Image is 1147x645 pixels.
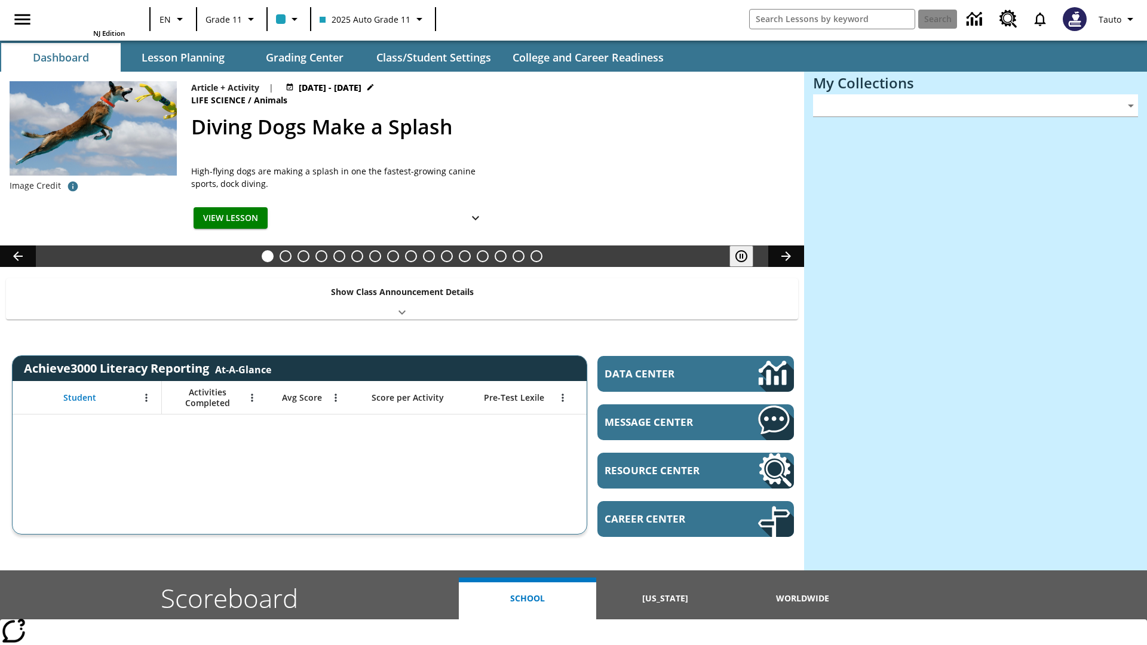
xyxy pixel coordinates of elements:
button: Show Details [464,207,487,229]
span: | [269,81,274,94]
button: Slide 16 The Constitution's Balancing Act [530,250,542,262]
span: Activities Completed [168,387,247,408]
button: Lesson carousel, Next [768,245,804,267]
div: High-flying dogs are making a splash in one the fastest-growing canine sports, dock diving. [191,165,490,190]
a: Data Center [597,356,794,392]
span: [DATE] - [DATE] [299,81,361,94]
span: Message Center [605,415,722,429]
button: Slide 2 Do You Want Fries With That? [280,250,292,262]
span: Pre-Test Lexile [484,392,544,403]
button: Open side menu [5,2,40,37]
span: Student [63,392,96,403]
button: Slide 12 Career Lesson [459,250,471,262]
button: Open Menu [137,389,155,407]
h2: Diving Dogs Make a Splash [191,112,790,142]
a: Message Center [597,404,794,440]
button: Slide 1 Diving Dogs Make a Splash [262,250,274,262]
span: Achieve3000 Literacy Reporting [24,360,271,376]
span: Resource Center [605,463,722,477]
span: Tauto [1099,13,1121,26]
div: Pause [729,245,765,267]
button: Slide 8 Fashion Forward in Ancient Rome [387,250,399,262]
a: Home [47,5,125,29]
button: Worldwide [734,578,872,619]
button: Aug 27 - Aug 28 Choose Dates [283,81,377,94]
button: Grade: Grade 11, Select a grade [201,8,263,30]
span: EN [160,13,171,26]
span: / [248,94,252,106]
a: Resource Center, Will open in new tab [597,453,794,489]
div: Home [47,4,125,38]
p: Image Credit [10,180,61,192]
button: Slide 15 Point of View [513,250,525,262]
button: Slide 6 Solar Power to the People [351,250,363,262]
a: Resource Center, Will open in new tab [992,3,1025,35]
span: Grade 11 [206,13,242,26]
img: A dog is jumping high in the air in an attempt to grab a yellow toy with its mouth. [10,81,177,176]
h3: My Collections [813,75,1138,91]
button: Slide 14 Hooray for Constitution Day! [495,250,507,262]
button: Slide 9 The Invasion of the Free CD [405,250,417,262]
span: Data Center [605,367,717,380]
span: Life Science [191,94,248,107]
button: Class/Student Settings [367,43,501,72]
a: Career Center [597,501,794,537]
button: Slide 5 The Last Homesteaders [333,250,345,262]
button: Pause [729,245,753,267]
a: Data Center [959,3,992,36]
div: Show Class Announcement Details [6,278,798,320]
button: Open Menu [243,389,261,407]
button: Open Menu [327,389,345,407]
p: Show Class Announcement Details [331,285,474,298]
button: Lesson Planning [123,43,243,72]
span: Avg Score [282,392,322,403]
button: Profile/Settings [1094,8,1142,30]
button: Slide 11 Pre-release lesson [441,250,453,262]
button: Grading Center [245,43,364,72]
button: Image credit: Gloria Anderson/Alamy Stock Photo [61,176,85,197]
button: Slide 7 Attack of the Terrifying Tomatoes [369,250,381,262]
button: Slide 3 Dirty Jobs Kids Had To Do [298,250,309,262]
span: 2025 Auto Grade 11 [320,13,410,26]
button: Slide 13 Between Two Worlds [477,250,489,262]
img: Avatar [1063,7,1087,31]
span: NJ Edition [93,29,125,38]
button: Open Menu [554,389,572,407]
div: At-A-Glance [215,361,271,376]
input: search field [750,10,915,29]
span: Animals [254,94,290,107]
p: Article + Activity [191,81,259,94]
button: [US_STATE] [596,578,734,619]
button: Dashboard [1,43,121,72]
span: Score per Activity [372,392,444,403]
a: Notifications [1025,4,1056,35]
button: Class color is light blue. Change class color [271,8,306,30]
button: Slide 10 Mixed Practice: Citing Evidence [423,250,435,262]
button: Language: EN, Select a language [154,8,192,30]
button: Select a new avatar [1056,4,1094,35]
button: Slide 4 Cars of the Future? [315,250,327,262]
button: Class: 2025 Auto Grade 11, Select your class [315,8,431,30]
button: College and Career Readiness [503,43,673,72]
button: View Lesson [194,207,268,229]
button: School [459,578,596,619]
span: Career Center [605,512,722,526]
